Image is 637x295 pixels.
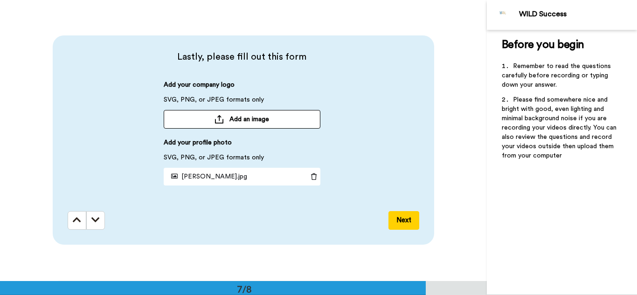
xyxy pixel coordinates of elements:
[164,138,232,153] span: Add your profile photo
[502,39,584,50] span: Before you begin
[164,153,264,168] span: SVG, PNG, or JPEG formats only
[167,173,247,180] span: [PERSON_NAME].jpg
[164,95,264,110] span: SVG, PNG, or JPEG formats only
[68,50,416,63] span: Lastly, please fill out this form
[502,63,613,88] span: Remember to read the questions carefully before recording or typing down your answer.
[492,4,514,26] img: Profile Image
[502,96,618,159] span: Please find somewhere nice and bright with good, even lighting and minimal background noise if yo...
[164,80,235,95] span: Add your company logo
[229,115,269,124] span: Add an image
[519,10,637,19] div: WILD Success
[164,110,320,129] button: Add an image
[388,211,419,230] button: Next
